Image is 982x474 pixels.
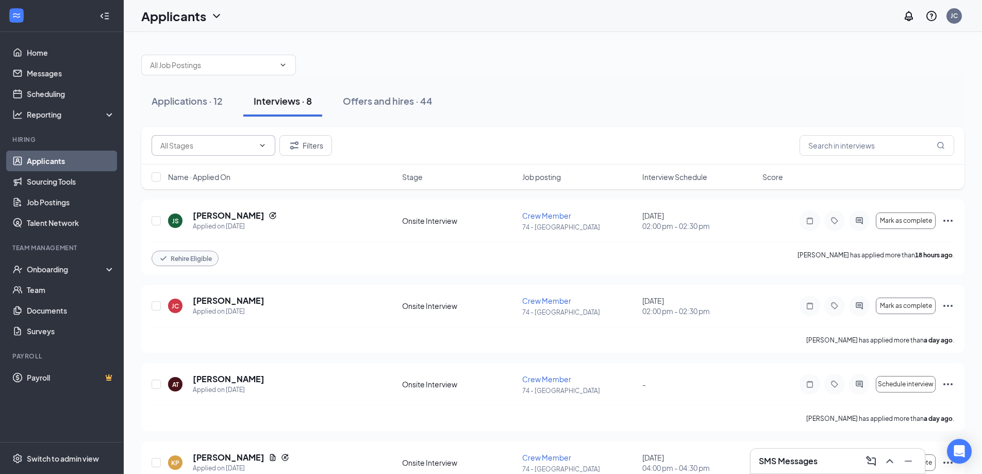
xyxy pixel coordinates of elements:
[924,415,953,422] b: a day ago
[27,171,115,192] a: Sourcing Tools
[193,463,289,473] div: Applied on [DATE]
[942,456,954,469] svg: Ellipses
[402,457,516,468] div: Onsite Interview
[853,302,866,310] svg: ActiveChat
[937,141,945,150] svg: MagnifyingGlass
[806,414,954,423] p: [PERSON_NAME] has applied more than .
[925,10,938,22] svg: QuestionInfo
[12,352,113,361] div: Payroll
[863,453,879,469] button: ComposeMessage
[759,455,818,467] h3: SMS Messages
[853,217,866,225] svg: ActiveChat
[880,302,932,309] span: Mark as complete
[27,109,115,120] div: Reporting
[902,455,914,467] svg: Minimize
[27,42,115,63] a: Home
[172,217,179,225] div: JS
[804,302,816,310] svg: Note
[942,300,954,312] svg: Ellipses
[269,453,277,462] svg: Document
[27,192,115,213] a: Job Postings
[193,452,264,463] h5: [PERSON_NAME]
[150,59,275,71] input: All Job Postings
[642,210,756,231] div: [DATE]
[12,243,113,252] div: Team Management
[281,453,289,462] svg: Reapply
[947,439,972,464] div: Open Intercom Messenger
[343,94,432,107] div: Offers and hires · 44
[193,221,277,232] div: Applied on [DATE]
[522,296,571,305] span: Crew Member
[522,223,636,232] p: 74 - [GEOGRAPHIC_DATA]
[642,463,756,473] span: 04:00 pm - 04:30 pm
[141,7,206,25] h1: Applicants
[193,373,264,385] h5: [PERSON_NAME]
[27,453,99,464] div: Switch to admin view
[951,11,958,20] div: JC
[642,221,756,231] span: 02:00 pm - 02:30 pm
[27,151,115,171] a: Applicants
[804,380,816,388] svg: Note
[522,453,571,462] span: Crew Member
[402,379,516,389] div: Onsite Interview
[193,306,264,317] div: Applied on [DATE]
[903,10,915,22] svg: Notifications
[152,94,223,107] div: Applications · 12
[942,378,954,390] svg: Ellipses
[878,381,934,388] span: Schedule interview
[800,135,954,156] input: Search in interviews
[880,217,932,224] span: Mark as complete
[27,84,115,104] a: Scheduling
[193,295,264,306] h5: [PERSON_NAME]
[193,385,264,395] div: Applied on [DATE]
[171,254,212,263] span: Rehire Eligible
[168,172,230,182] span: Name · Applied On
[11,10,22,21] svg: WorkstreamLogo
[27,63,115,84] a: Messages
[402,216,516,226] div: Onsite Interview
[876,213,936,229] button: Mark as complete
[797,251,954,266] p: [PERSON_NAME] has applied more than .
[642,380,646,389] span: -
[876,298,936,314] button: Mark as complete
[915,251,953,259] b: 18 hours ago
[269,211,277,220] svg: Reapply
[12,453,23,464] svg: Settings
[99,11,110,21] svg: Collapse
[12,264,23,274] svg: UserCheck
[806,336,954,345] p: [PERSON_NAME] has applied more than .
[881,453,898,469] button: ChevronUp
[522,465,636,473] p: 74 - [GEOGRAPHIC_DATA]
[642,452,756,473] div: [DATE]
[828,302,841,310] svg: Tag
[288,139,301,152] svg: Filter
[522,386,636,395] p: 74 - [GEOGRAPHIC_DATA]
[27,367,115,388] a: PayrollCrown
[27,264,106,274] div: Onboarding
[828,217,841,225] svg: Tag
[642,306,756,316] span: 02:00 pm - 02:30 pm
[853,380,866,388] svg: ActiveChat
[171,459,179,467] div: KP
[172,380,179,389] div: AT
[762,172,783,182] span: Score
[12,109,23,120] svg: Analysis
[254,94,312,107] div: Interviews · 8
[522,211,571,220] span: Crew Member
[522,374,571,384] span: Crew Member
[210,10,223,22] svg: ChevronDown
[942,215,954,227] svg: Ellipses
[402,172,423,182] span: Stage
[160,140,254,151] input: All Stages
[258,141,267,150] svg: ChevronDown
[865,455,877,467] svg: ComposeMessage
[900,453,917,469] button: Minimize
[27,300,115,321] a: Documents
[193,210,264,221] h5: [PERSON_NAME]
[27,213,115,233] a: Talent Network
[522,172,561,182] span: Job posting
[924,336,953,344] b: a day ago
[158,253,169,264] svg: Checkmark
[12,135,113,144] div: Hiring
[642,172,707,182] span: Interview Schedule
